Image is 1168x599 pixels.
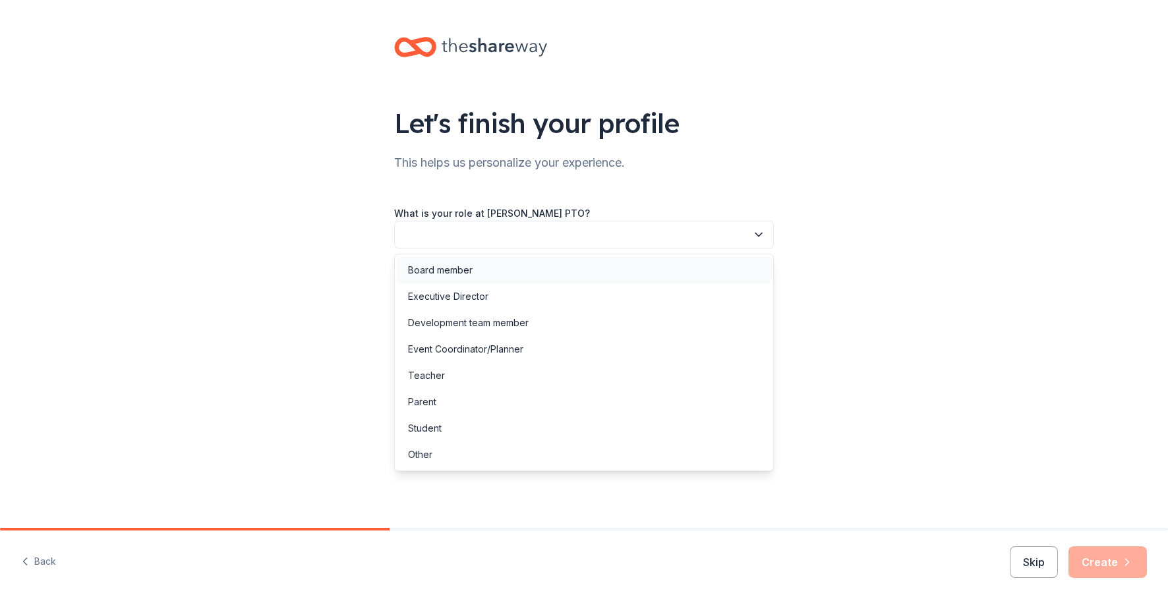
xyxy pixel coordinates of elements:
div: Parent [408,394,436,410]
div: Other [408,447,432,463]
div: Student [408,420,442,436]
div: Event Coordinator/Planner [408,341,523,357]
div: Executive Director [408,289,488,304]
div: Board member [408,262,473,278]
div: Teacher [408,368,445,384]
div: Development team member [408,315,529,331]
